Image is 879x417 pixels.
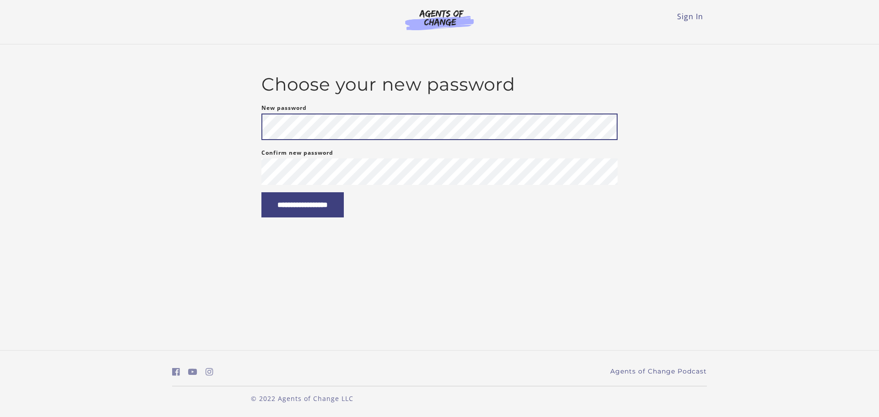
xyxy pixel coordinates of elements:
[261,147,333,158] label: Confirm new password
[172,368,180,376] i: https://www.facebook.com/groups/aswbtestprep (Open in a new window)
[206,368,213,376] i: https://www.instagram.com/agentsofchangeprep/ (Open in a new window)
[172,394,432,403] p: © 2022 Agents of Change LLC
[677,11,703,22] a: Sign In
[188,368,197,376] i: https://www.youtube.com/c/AgentsofChangeTestPrepbyMeaganMitchell (Open in a new window)
[396,9,483,30] img: Agents of Change Logo
[261,103,307,114] label: New password
[206,365,213,379] a: https://www.instagram.com/agentsofchangeprep/ (Open in a new window)
[188,365,197,379] a: https://www.youtube.com/c/AgentsofChangeTestPrepbyMeaganMitchell (Open in a new window)
[261,74,618,95] h2: Choose your new password
[610,367,707,376] a: Agents of Change Podcast
[172,365,180,379] a: https://www.facebook.com/groups/aswbtestprep (Open in a new window)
